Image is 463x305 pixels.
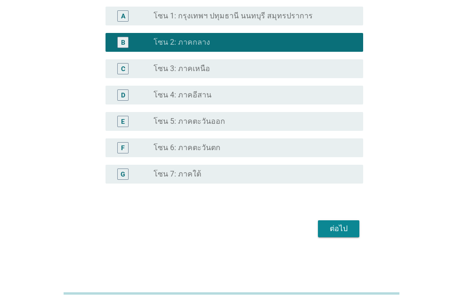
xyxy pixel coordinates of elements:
[154,117,225,126] label: โซน 5: ภาคตะวันออก
[154,64,210,73] label: โซน 3: ภาคเหนือ
[121,143,125,153] div: F
[325,223,352,234] div: ต่อไป
[121,90,125,100] div: D
[318,220,359,237] button: ต่อไป
[154,143,220,152] label: โซน 6: ภาคตะวันตก
[154,38,210,47] label: โซน 2: ภาคกลาง
[121,64,125,74] div: C
[121,38,125,48] div: B
[154,169,201,179] label: โซน 7: ภาคใต้
[121,117,125,127] div: E
[121,11,125,21] div: A
[154,90,211,100] label: โซน 4: ภาคอีสาน
[121,169,125,179] div: G
[154,11,313,21] label: โซน 1: กรุงเทพฯ ปทุมธานี นนทบุรี สมุทรปราการ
